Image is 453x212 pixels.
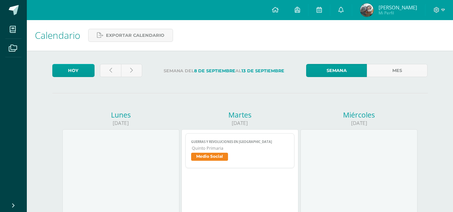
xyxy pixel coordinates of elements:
label: Semana del al [148,64,301,78]
div: Martes [181,110,298,120]
span: Medio Social [191,153,228,161]
div: [DATE] [62,120,179,127]
a: Exportar calendario [88,29,173,42]
div: [DATE] [300,120,417,127]
a: Semana [306,64,367,77]
div: Miércoles [300,110,417,120]
strong: 8 de Septiembre [194,68,235,73]
strong: 13 de Septiembre [241,68,284,73]
a: Hoy [52,64,95,77]
span: Exportar calendario [106,29,164,42]
span: Calendario [35,29,80,42]
a: Guerras y revoluciones en [GEOGRAPHIC_DATA]Quinto PrimariaMedio Social [185,133,294,168]
span: Quinto Primaria [192,145,289,151]
div: [DATE] [181,120,298,127]
span: Mi Perfil [379,10,417,16]
span: [PERSON_NAME] [379,4,417,11]
div: Lunes [62,110,179,120]
span: Guerras y revoluciones en [GEOGRAPHIC_DATA] [191,140,289,144]
a: Mes [367,64,428,77]
img: 3ffae73ef3ffb41c1e736c78b26b79f5.png [360,3,374,17]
